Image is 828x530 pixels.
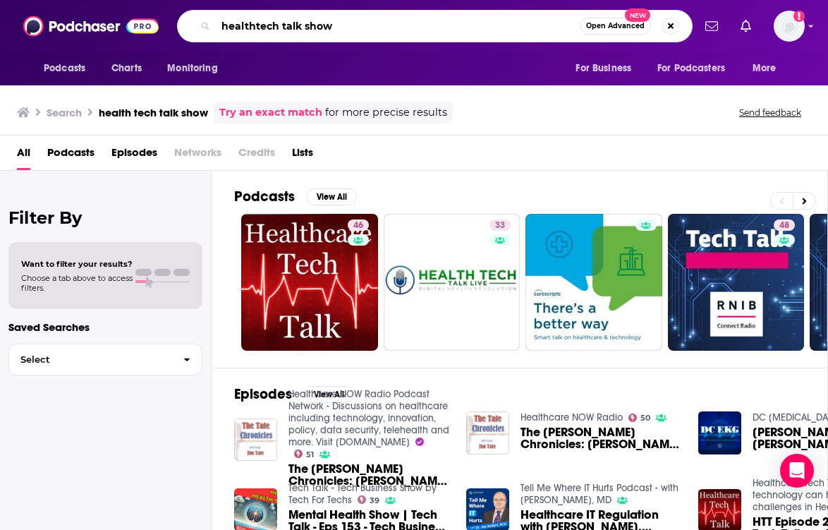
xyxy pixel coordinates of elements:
[288,482,437,506] a: Tech Talk - Tech Business Show by Tech For Techs
[234,418,277,462] img: The Tate Chronicles: Lisa Bari and Kat McDavitt, Co-Hosts of the Health Tech Talk Show
[774,11,805,42] button: Show profile menu
[167,59,217,78] span: Monitoring
[234,385,292,403] h2: Episodes
[520,426,681,450] span: The [PERSON_NAME] Chronicles: [PERSON_NAME] and [PERSON_NAME], Co-Hosts of the Health Tech Talk Show
[234,188,357,205] a: PodcastsView All
[111,141,157,170] a: Episodes
[370,498,379,504] span: 39
[44,59,85,78] span: Podcasts
[34,55,104,82] button: open menu
[306,452,314,458] span: 51
[566,55,649,82] button: open menu
[648,55,745,82] button: open menu
[99,106,208,119] h3: health tech talk show
[102,55,150,82] a: Charts
[288,463,449,487] span: The [PERSON_NAME] Chronicles: [PERSON_NAME] and [PERSON_NAME], Co-Hosts of the Health Tech Talk Show
[753,59,777,78] span: More
[779,219,789,233] span: 48
[8,207,202,228] h2: Filter By
[306,188,357,205] button: View All
[325,104,447,121] span: for more precise results
[520,426,681,450] a: The Tate Chronicles: Lisa Bari and Kat McDavitt, Co-Hosts of the Health Tech Talk Show
[157,55,236,82] button: open menu
[23,13,159,40] img: Podchaser - Follow, Share and Rate Podcasts
[700,14,724,38] a: Show notifications dropdown
[774,11,805,42] img: User Profile
[111,59,142,78] span: Charts
[216,15,580,37] input: Search podcasts, credits, & more...
[21,259,133,269] span: Want to filter your results?
[234,188,295,205] h2: Podcasts
[241,214,378,351] a: 46
[495,219,505,233] span: 33
[774,219,795,231] a: 48
[628,414,651,422] a: 50
[774,11,805,42] span: Logged in as cmand-c
[21,273,133,293] span: Choose a tab above to access filters.
[735,107,805,119] button: Send feedback
[640,415,650,421] span: 50
[292,141,313,170] a: Lists
[793,11,805,22] svg: Add a profile image
[384,214,520,351] a: 33
[466,411,509,454] img: The Tate Chronicles: Lisa Bari and Kat McDavitt, Co-Hosts of the Health Tech Talk Show
[238,141,275,170] span: Credits
[520,411,623,423] a: Healthcare NOW Radio
[358,495,380,504] a: 39
[353,219,363,233] span: 46
[576,59,631,78] span: For Business
[288,388,449,448] a: Healthcare NOW Radio Podcast Network - Discussions on healthcare including technology, innovation...
[743,55,794,82] button: open menu
[303,386,354,403] button: View All
[520,482,678,506] a: Tell Me Where IT Hurts Podcast - with Dr. Jay Anders, MD
[698,411,741,454] img: Kat McDavitt and Lisa Bari of The Health Tech Talk Show on Healthcare Tech, Data, and Interoperab...
[234,385,354,403] a: EpisodesView All
[657,59,725,78] span: For Podcasters
[294,450,315,458] a: 51
[219,104,322,121] a: Try an exact match
[47,141,95,170] a: Podcasts
[174,141,221,170] span: Networks
[586,23,645,30] span: Open Advanced
[288,463,449,487] a: The Tate Chronicles: Lisa Bari and Kat McDavitt, Co-Hosts of the Health Tech Talk Show
[668,214,805,351] a: 48
[8,320,202,334] p: Saved Searches
[780,454,814,488] div: Open Intercom Messenger
[9,355,172,364] span: Select
[735,14,757,38] a: Show notifications dropdown
[348,219,369,231] a: 46
[580,18,651,35] button: Open AdvancedNew
[47,106,82,119] h3: Search
[489,219,511,231] a: 33
[177,10,693,42] div: Search podcasts, credits, & more...
[8,344,202,375] button: Select
[625,8,650,22] span: New
[17,141,30,170] a: All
